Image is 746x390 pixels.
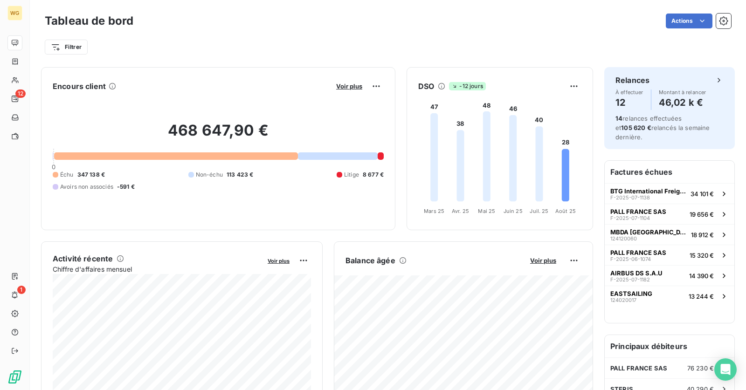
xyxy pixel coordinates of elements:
span: 105 620 € [621,124,651,131]
span: Montant à relancer [659,89,706,95]
tspan: Août 25 [555,208,576,214]
span: Litige [344,171,359,179]
button: MBDA [GEOGRAPHIC_DATA]12412006018 912 € [605,224,734,245]
span: 0 [52,163,55,171]
span: PALL FRANCE SAS [610,249,666,256]
span: relances effectuées et relancés la semaine dernière. [615,115,710,141]
span: BTG International Freight Forwarding ([GEOGRAPHIC_DATA]) Co., Ltd [610,187,687,195]
span: PALL FRANCE SAS [610,364,667,372]
span: Chiffre d'affaires mensuel [53,264,261,274]
span: 124020017 [610,297,636,303]
h4: 12 [615,95,643,110]
button: Voir plus [527,256,559,265]
button: AIRBUS DS S.A.UF-2025-07-118214 390 € [605,265,734,286]
span: Voir plus [336,82,362,90]
h6: DSO [418,81,434,92]
span: F-2025-07-1104 [610,215,650,221]
h3: Tableau de bord [45,13,133,29]
span: 12 [15,89,26,98]
span: 14 390 € [689,272,714,280]
span: Non-échu [196,171,223,179]
h6: Principaux débiteurs [605,335,734,357]
span: 113 423 € [227,171,253,179]
h2: 468 647,90 € [53,121,384,149]
span: À effectuer [615,89,643,95]
a: 12 [7,91,22,106]
span: PALL FRANCE SAS [610,208,666,215]
h6: Balance âgée [345,255,395,266]
span: 15 320 € [690,252,714,259]
span: 34 101 € [691,190,714,198]
tspan: Avr. 25 [452,208,469,214]
button: PALL FRANCE SASF-2025-07-110419 656 € [605,204,734,224]
span: -591 € [117,183,135,191]
span: 76 230 € [687,364,714,372]
span: Voir plus [268,258,290,264]
span: MBDA [GEOGRAPHIC_DATA] [610,228,687,236]
span: 124120060 [610,236,637,241]
tspan: Mars 25 [424,208,444,214]
tspan: Mai 25 [478,208,495,214]
span: AIRBUS DS S.A.U [610,269,663,277]
button: Actions [666,14,712,28]
div: WG [7,6,22,21]
span: EASTSAILING [610,290,652,297]
tspan: Juin 25 [504,208,523,214]
h6: Factures échues [605,161,734,183]
span: Avoirs non associés [60,183,113,191]
span: 8 677 € [363,171,384,179]
button: EASTSAILING12402001713 244 € [605,286,734,306]
span: Voir plus [530,257,556,264]
img: Logo LeanPay [7,369,22,384]
tspan: Juil. 25 [530,208,548,214]
h6: Activité récente [53,253,113,264]
button: Filtrer [45,40,88,55]
button: Voir plus [265,256,292,265]
span: F-2025-06-1074 [610,256,651,262]
span: 14 [615,115,622,122]
h6: Encours client [53,81,106,92]
div: Open Intercom Messenger [714,358,737,381]
button: BTG International Freight Forwarding ([GEOGRAPHIC_DATA]) Co., LtdF-2025-07-113834 101 € [605,183,734,204]
span: 347 138 € [77,171,105,179]
span: F-2025-07-1138 [610,195,650,200]
h4: 46,02 k € [659,95,706,110]
span: 13 244 € [689,293,714,300]
button: PALL FRANCE SASF-2025-06-107415 320 € [605,245,734,265]
span: Échu [60,171,74,179]
span: 1 [17,286,26,294]
button: Voir plus [333,82,365,90]
span: -12 jours [449,82,485,90]
span: F-2025-07-1182 [610,277,650,282]
h6: Relances [615,75,649,86]
span: 18 912 € [691,231,714,239]
span: 19 656 € [690,211,714,218]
